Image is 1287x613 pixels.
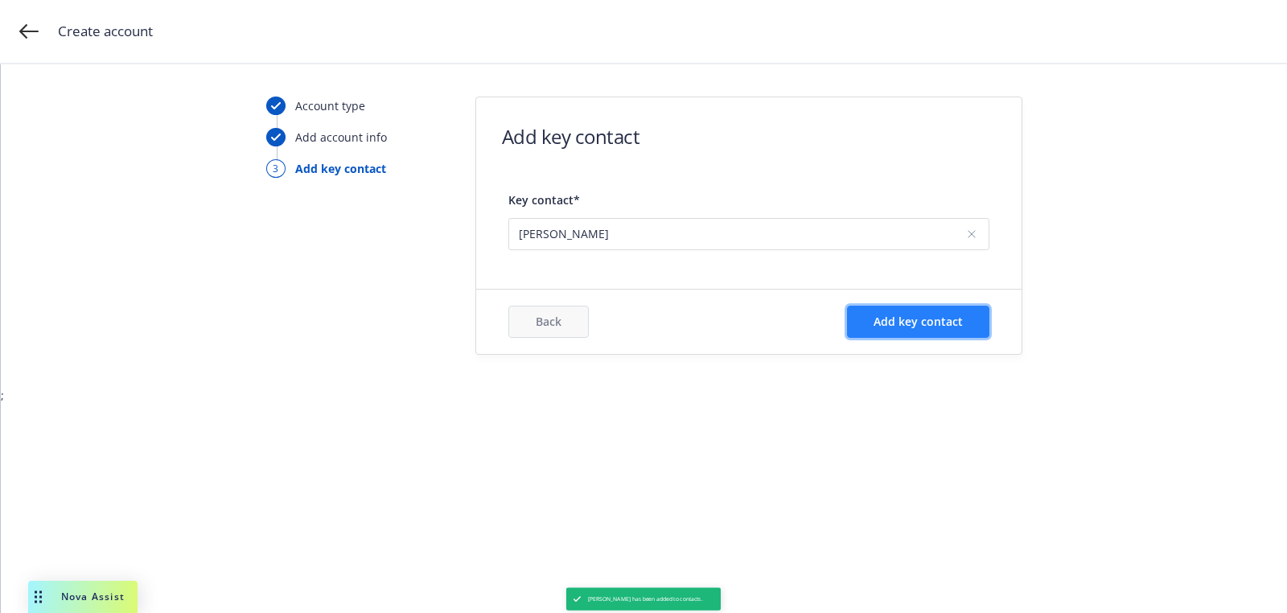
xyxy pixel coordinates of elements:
div: Account type [295,97,365,114]
div: Add key contact [295,160,386,177]
span: Key contact* [508,191,989,208]
div: [PERSON_NAME] [508,218,989,250]
span: Create account [58,21,153,42]
span: Back [536,314,561,329]
button: Add key contact [847,306,989,338]
span: Add key contact [874,314,963,329]
div: Add account info [295,129,387,146]
div: 3 [266,159,286,178]
span: [PERSON_NAME] [519,225,966,242]
button: Back [508,306,589,338]
div: ; [1,64,1287,613]
h1: Add key contact [502,123,640,150]
span: [PERSON_NAME] has been added to contacts. [588,595,703,603]
span: Nova Assist [61,590,125,603]
button: Nova Assist [28,581,138,613]
div: Drag to move [28,581,48,613]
